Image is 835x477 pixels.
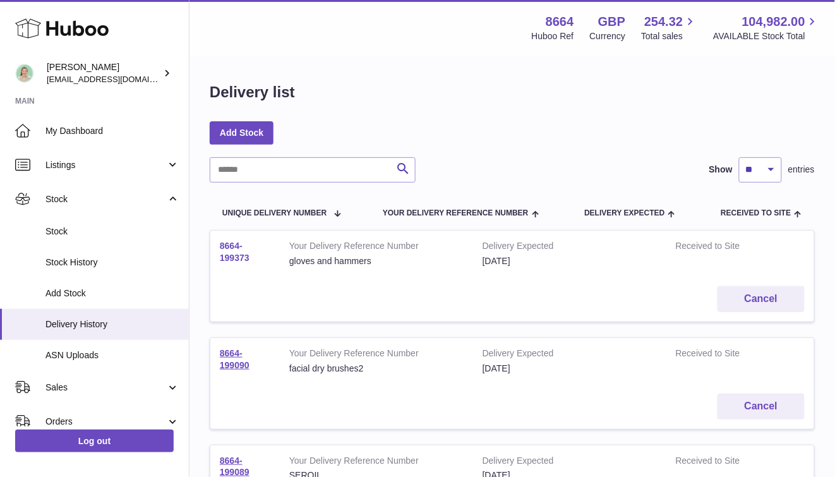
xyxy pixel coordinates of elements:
[641,30,697,42] span: Total sales
[289,240,464,255] strong: Your Delivery Reference Number
[532,30,574,42] div: Huboo Ref
[676,347,766,363] strong: Received to Site
[289,455,464,470] strong: Your Delivery Reference Number
[590,30,626,42] div: Currency
[45,382,166,394] span: Sales
[220,348,249,370] a: 8664-199090
[45,257,179,269] span: Stock History
[709,164,733,176] label: Show
[483,363,657,375] div: [DATE]
[483,240,657,255] strong: Delivery Expected
[45,226,179,238] span: Stock
[289,255,464,267] div: gloves and hammers
[222,209,327,217] span: Unique Delivery Number
[383,209,529,217] span: Your Delivery Reference Number
[676,455,766,470] strong: Received to Site
[45,125,179,137] span: My Dashboard
[742,13,805,30] span: 104,982.00
[598,13,625,30] strong: GBP
[676,240,766,255] strong: Received to Site
[641,13,697,42] a: 254.32 Total sales
[15,430,174,452] a: Log out
[210,82,295,102] h1: Delivery list
[289,347,464,363] strong: Your Delivery Reference Number
[45,318,179,330] span: Delivery History
[289,363,464,375] div: facial dry brushes2
[644,13,683,30] span: 254.32
[47,61,160,85] div: [PERSON_NAME]
[483,455,657,470] strong: Delivery Expected
[45,193,166,205] span: Stock
[220,241,249,263] a: 8664-199373
[718,394,805,420] button: Cancel
[483,347,657,363] strong: Delivery Expected
[45,159,166,171] span: Listings
[45,349,179,361] span: ASN Uploads
[47,74,186,84] span: [EMAIL_ADDRESS][DOMAIN_NAME]
[45,416,166,428] span: Orders
[721,209,791,217] span: Received to Site
[584,209,664,217] span: Delivery Expected
[483,255,657,267] div: [DATE]
[713,13,820,42] a: 104,982.00 AVAILABLE Stock Total
[713,30,820,42] span: AVAILABLE Stock Total
[546,13,574,30] strong: 8664
[718,286,805,312] button: Cancel
[45,287,179,299] span: Add Stock
[210,121,273,144] a: Add Stock
[15,64,34,83] img: hello@thefacialcuppingexpert.com
[788,164,815,176] span: entries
